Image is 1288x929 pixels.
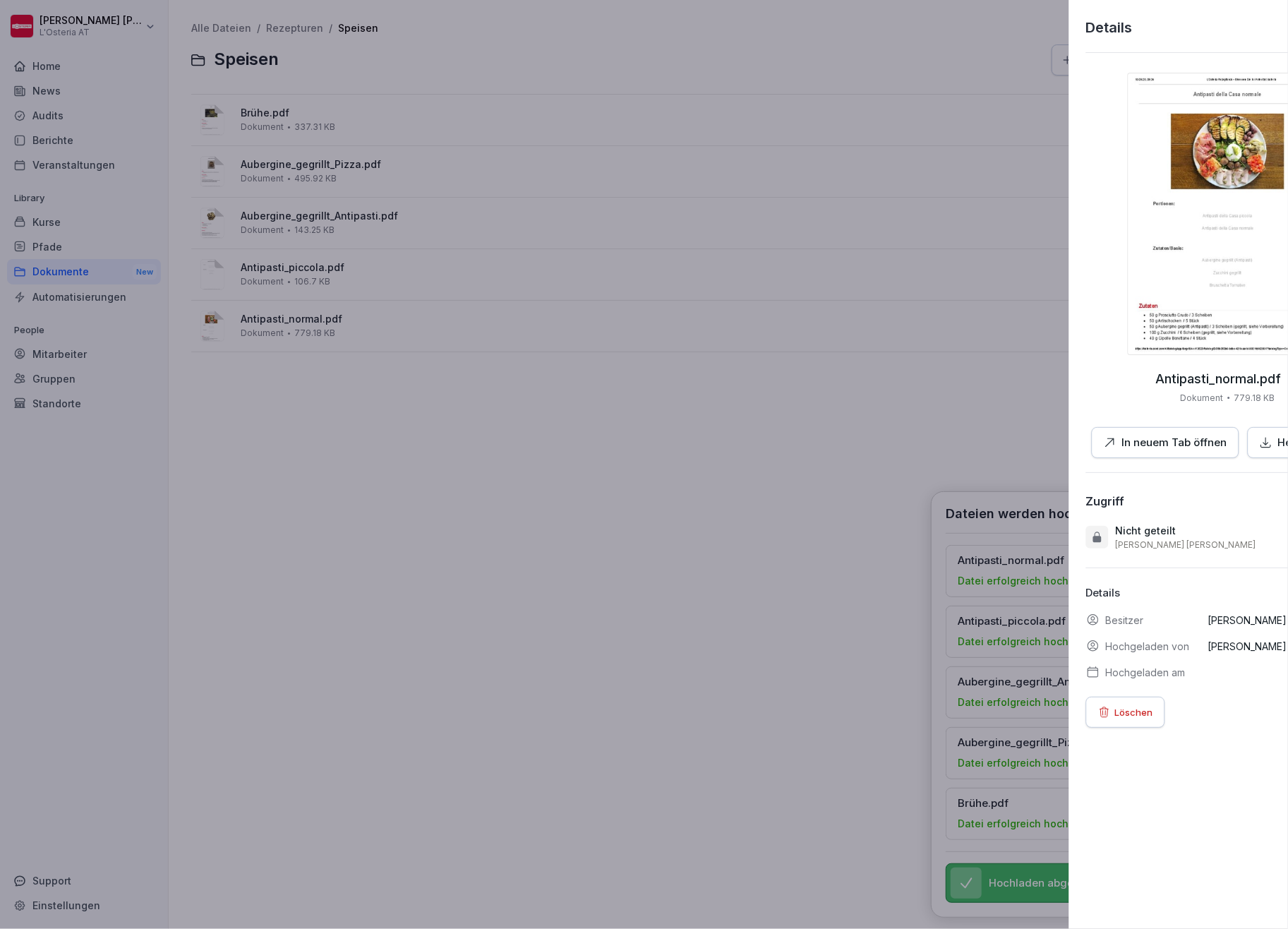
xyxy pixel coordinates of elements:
[1106,665,1186,680] p: Hochgeladen am
[1234,392,1275,404] p: 779.18 KB
[1086,494,1125,508] div: Zugriff
[1116,524,1176,538] p: Nicht geteilt
[1091,427,1239,459] button: In neuem Tab öffnen
[1155,372,1281,386] p: Antipasti_normal.pdf
[1086,17,1133,38] p: Details
[1106,639,1190,654] p: Hochgeladen von
[1121,435,1227,451] p: In neuem Tab öffnen
[1115,705,1153,720] p: Löschen
[1086,697,1165,728] button: Löschen
[1116,539,1256,551] p: [PERSON_NAME] [PERSON_NAME]
[1180,392,1223,404] p: Dokument
[1106,613,1144,628] p: Besitzer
